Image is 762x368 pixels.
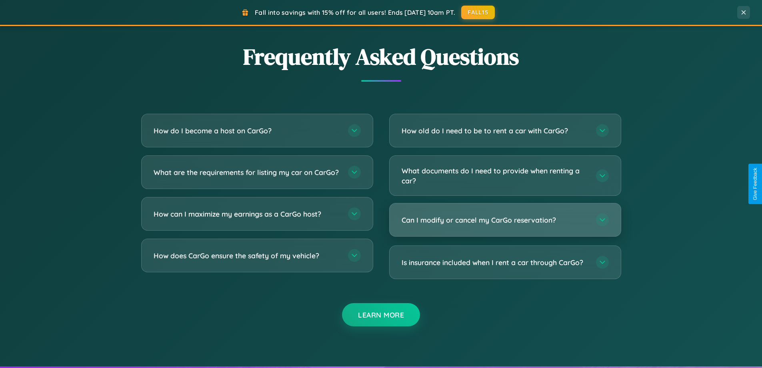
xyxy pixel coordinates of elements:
span: Fall into savings with 15% off for all users! Ends [DATE] 10am PT. [255,8,455,16]
h3: How old do I need to be to rent a car with CarGo? [402,126,588,136]
h3: What documents do I need to provide when renting a car? [402,166,588,185]
h3: Is insurance included when I rent a car through CarGo? [402,257,588,267]
h3: Can I modify or cancel my CarGo reservation? [402,215,588,225]
h2: Frequently Asked Questions [141,41,621,72]
h3: What are the requirements for listing my car on CarGo? [154,167,340,177]
div: Give Feedback [752,168,758,200]
h3: How do I become a host on CarGo? [154,126,340,136]
h3: How does CarGo ensure the safety of my vehicle? [154,251,340,261]
h3: How can I maximize my earnings as a CarGo host? [154,209,340,219]
button: Learn More [342,303,420,326]
button: FALL15 [461,6,495,19]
